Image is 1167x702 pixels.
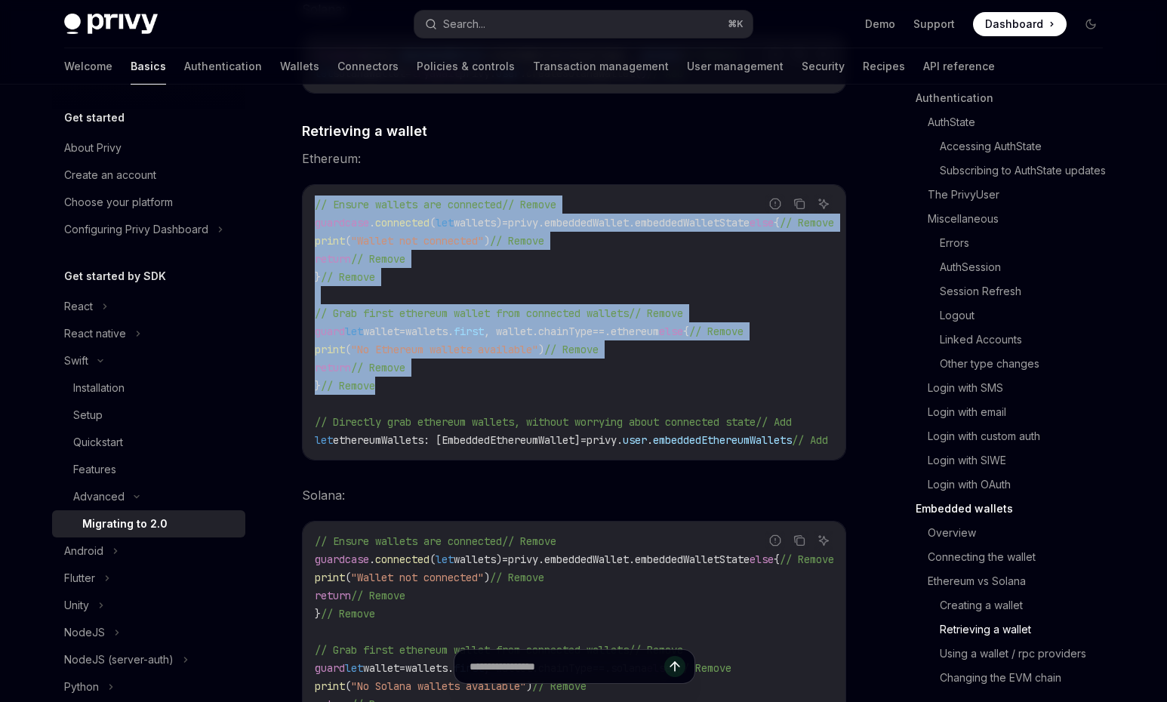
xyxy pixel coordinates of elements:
span: wallets) [454,216,502,229]
span: // Remove [629,306,683,320]
span: let [315,433,333,447]
a: Authentication [916,86,1115,110]
div: Python [64,678,99,696]
div: Swift [64,352,88,370]
a: Wallets [280,48,319,85]
a: Session Refresh [940,279,1115,303]
span: Dashboard [985,17,1043,32]
span: { [683,325,689,338]
span: } [315,270,321,284]
a: Features [52,456,245,483]
div: Migrating to 2.0 [82,515,168,533]
div: Search... [443,15,485,33]
span: case [345,553,369,566]
a: Accessing AuthState [940,134,1115,159]
span: else [750,216,774,229]
span: . [369,216,375,229]
span: } [315,607,321,620]
span: "Wallet not connected" [351,234,484,248]
span: else [659,325,683,338]
span: = [502,216,508,229]
span: ) [484,234,490,248]
span: "Wallet not connected" [351,571,484,584]
span: ) [538,343,544,356]
button: Report incorrect code [765,194,785,214]
span: = [502,553,508,566]
span: // Add [792,433,828,447]
a: About Privy [52,134,245,162]
span: // Remove [321,379,375,393]
button: Report incorrect code [765,531,785,550]
a: Transaction management [533,48,669,85]
a: AuthState [928,110,1115,134]
a: Recipes [863,48,905,85]
span: // Ensure wallets are connected [315,534,502,548]
span: user [623,433,647,447]
span: . [647,433,653,447]
span: Ethereum: [302,148,846,169]
div: React native [64,325,126,343]
span: ethereumWallets: [EmbeddedEthereumWallet] [333,433,580,447]
a: Retrieving a wallet [940,617,1115,642]
button: Search...⌘K [414,11,753,38]
div: Android [64,542,103,560]
span: = [580,433,587,447]
span: . [369,553,375,566]
span: connected [375,553,430,566]
span: let [436,216,454,229]
button: Send message [664,656,685,677]
div: Installation [73,379,125,397]
span: guard [315,216,345,229]
span: Solana: [302,485,846,506]
a: Basics [131,48,166,85]
div: Setup [73,406,103,424]
span: // Remove [629,643,683,657]
a: Using a wallet / rpc providers [940,642,1115,666]
span: return [315,589,351,602]
span: ( [430,553,436,566]
a: Creating a wallet [940,593,1115,617]
a: Login with SIWE [928,448,1115,473]
a: Demo [865,17,895,32]
span: wallet [363,325,399,338]
a: Other type changes [940,352,1115,376]
span: embeddedEthereumWallets [653,433,792,447]
a: Support [913,17,955,32]
span: print [315,234,345,248]
span: ( [345,571,351,584]
span: return [315,361,351,374]
div: NodeJS [64,623,105,642]
span: , wallet.chainType [484,325,593,338]
span: Retrieving a wallet [302,121,427,141]
div: Features [73,460,116,479]
div: Create an account [64,166,156,184]
a: The PrivyUser [928,183,1115,207]
a: Policies & controls [417,48,515,85]
a: Installation [52,374,245,402]
span: return [315,252,351,266]
span: privy.embeddedWallet.embeddedWalletState [508,553,750,566]
span: .ethereum [605,325,659,338]
span: ⌘ K [728,18,744,30]
a: Login with custom auth [928,424,1115,448]
div: Configuring Privy Dashboard [64,220,208,239]
a: API reference [923,48,995,85]
div: Flutter [64,569,95,587]
a: Embedded wallets [916,497,1115,521]
a: Connecting the wallet [928,545,1115,569]
button: Copy the contents from the code block [790,194,809,214]
span: // Remove [321,607,375,620]
span: // Remove [502,534,556,548]
a: Authentication [184,48,262,85]
span: guard [315,553,345,566]
span: ( [430,216,436,229]
span: ) [484,571,490,584]
span: else [750,553,774,566]
span: connected [375,216,430,229]
span: // Ensure wallets are connected [315,198,502,211]
span: // Grab first ethereum wallet from connected wallets [315,643,629,657]
a: Create an account [52,162,245,189]
span: first [454,325,484,338]
span: wallets) [454,553,502,566]
span: { [774,216,780,229]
